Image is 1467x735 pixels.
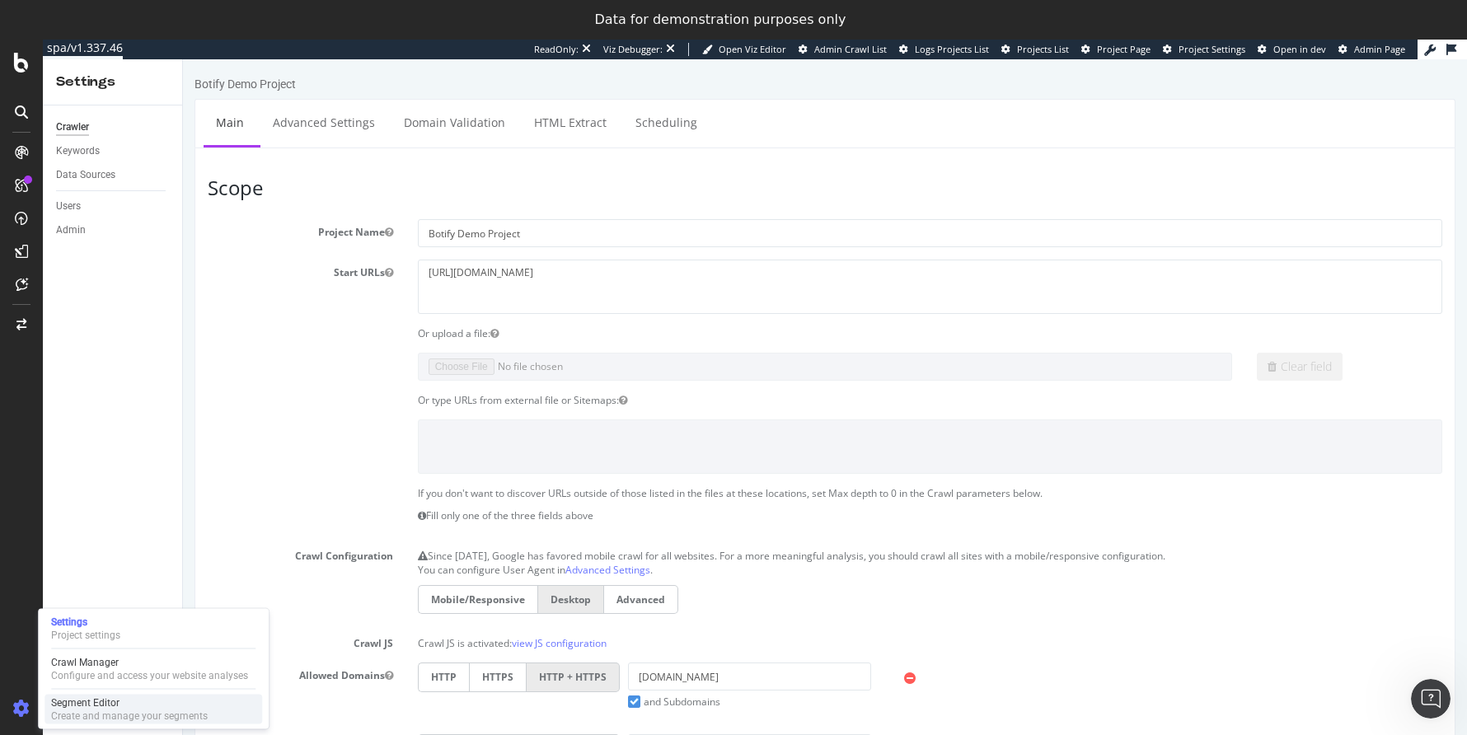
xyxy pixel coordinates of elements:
div: Or upload a file: [223,267,1272,281]
label: and Subdomains [445,707,537,721]
div: Viz Debugger: [603,43,663,56]
p: Fill only one of the three fields above [235,449,1259,463]
button: Project Name [202,166,210,180]
a: Scheduling [440,40,527,86]
div: spa/v1.337.46 [43,40,123,56]
a: Crawl ManagerConfigure and access your website analyses [45,654,262,684]
div: Settings [51,616,120,629]
a: Admin Page [1338,43,1405,56]
span: Admin Crawl List [814,43,887,55]
label: Desktop [354,526,421,555]
div: Crawl Manager [51,656,248,669]
div: Admin [56,222,86,239]
a: Advanced Settings [77,40,204,86]
a: Data Sources [56,166,171,184]
div: Or type URLs from external file or Sitemaps: [223,334,1272,348]
iframe: Intercom live chat [1411,679,1451,719]
div: Crawler [56,119,89,136]
h3: Scope [25,118,1259,139]
div: Project settings [51,629,120,642]
label: Mobile/Responsive [235,526,354,555]
p: Since [DATE], Google has favored mobile crawl for all websites. For a more meaningful analysis, y... [235,484,1259,503]
div: ReadOnly: [534,43,579,56]
label: HTTPS [286,675,344,704]
a: Projects List [1001,43,1069,56]
label: HTTP [235,603,286,632]
a: Project Settings [1163,43,1245,56]
label: HTTPS [286,603,344,632]
label: HTTP + HTTPS [344,675,437,704]
span: Project Settings [1179,43,1245,55]
a: view JS configuration [329,577,424,591]
a: Logs Projects List [899,43,989,56]
label: Crawl JS [12,571,223,591]
span: Open Viz Editor [719,43,786,55]
a: Project Page [1081,43,1151,56]
a: Main [21,40,73,86]
a: Admin Crawl List [799,43,887,56]
a: Users [56,198,171,215]
span: Logs Projects List [915,43,989,55]
a: HTML Extract [339,40,436,86]
button: Allowed Domains [202,609,210,623]
div: Data Sources [56,166,115,184]
a: spa/v1.337.46 [43,40,123,59]
a: Open Viz Editor [702,43,786,56]
a: Advanced Settings [382,503,467,517]
label: HTTP + HTTPS [344,603,437,632]
button: Start URLs [202,206,210,220]
div: Data for demonstration purposes only [595,12,846,28]
a: Keywords [56,143,171,160]
div: Users [56,198,81,215]
div: Segment Editor [51,696,208,709]
label: Crawl Configuration [12,484,223,503]
p: Crawl JS is activated: [235,571,1259,591]
label: HTTP [235,675,286,704]
div: Botify Demo Project [12,16,113,33]
div: Settings [56,73,169,91]
a: SettingsProject settings [45,614,262,644]
span: Projects List [1017,43,1069,55]
span: Open in dev [1273,43,1326,55]
div: Configure and access your website analyses [51,669,248,682]
label: and Subdomains [445,635,537,649]
a: Open in dev [1258,43,1326,56]
label: Project Name [12,160,223,180]
textarea: [URL][DOMAIN_NAME] [235,200,1259,254]
div: Keywords [56,143,100,160]
label: Start URLs [12,200,223,220]
a: Domain Validation [209,40,335,86]
a: Crawler [56,119,171,136]
div: Create and manage your segments [51,709,208,723]
p: You can configure User Agent in . [235,503,1259,517]
label: Advanced [421,526,495,555]
span: Admin Page [1354,43,1405,55]
span: Project Page [1097,43,1151,55]
a: Segment EditorCreate and manage your segments [45,695,262,724]
label: Allowed Domains [12,603,223,623]
p: If you don't want to discover URLs outside of those listed in the files at these locations, set M... [235,427,1259,441]
a: Admin [56,222,171,239]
